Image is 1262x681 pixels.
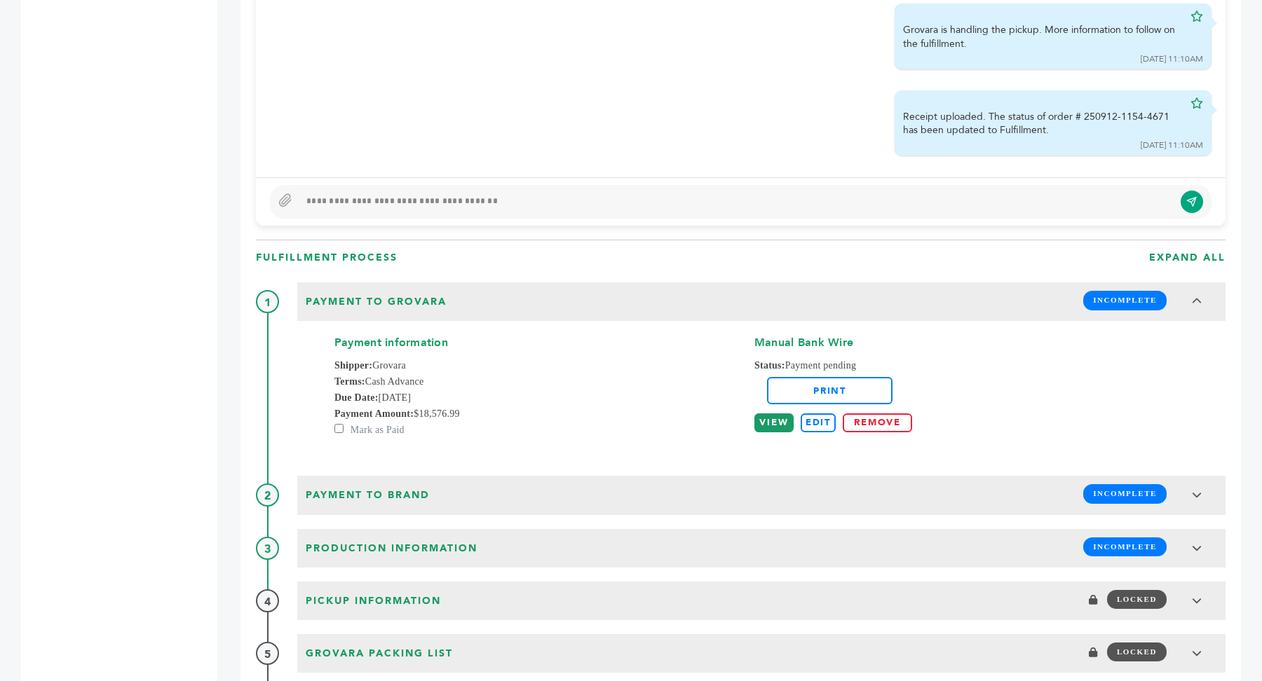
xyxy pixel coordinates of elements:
label: EDIT [801,413,836,432]
div: [DATE] 11:10AM [1141,139,1203,151]
span: Payment to brand [301,484,434,507]
span: LOCKED [1107,642,1167,661]
h4: Manual Bank Wire [754,335,912,357]
strong: Status: [754,360,785,371]
strong: Terms: [334,376,365,387]
span: LOCKED [1107,590,1167,609]
div: Grovara is handling the pickup. More information to follow on the fulfillment. [903,23,1183,50]
span: Payment pending [754,357,912,373]
a: REMOVE [843,413,912,432]
strong: Shipper: [334,360,372,371]
a: Print [767,377,893,404]
span: Cash Advance [334,373,616,390]
span: Grovara Packing List [301,642,457,665]
a: VIEW [754,413,794,432]
span: $18,576.99 [334,406,616,422]
div: [DATE] 11:10AM [1141,53,1203,65]
label: Mark as Paid [334,425,405,435]
div: Receipt uploaded. The status of order # 250912-1154-4671 has been updated to Fulfillment. [903,110,1183,137]
span: INCOMPLETE [1083,484,1167,503]
span: Production Information [301,537,482,560]
span: [DATE] [334,390,616,406]
span: Pickup Information [301,590,445,612]
strong: Payment Amount: [334,408,414,419]
h4: Payment information [334,335,616,357]
input: Mark as Paid [334,424,344,433]
span: INCOMPLETE [1083,537,1167,556]
h3: FULFILLMENT PROCESS [256,251,398,265]
span: Payment to Grovara [301,291,451,313]
h3: EXPAND ALL [1149,251,1226,265]
strong: Due Date: [334,392,379,403]
span: Grovara [334,357,616,373]
span: INCOMPLETE [1083,291,1167,310]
